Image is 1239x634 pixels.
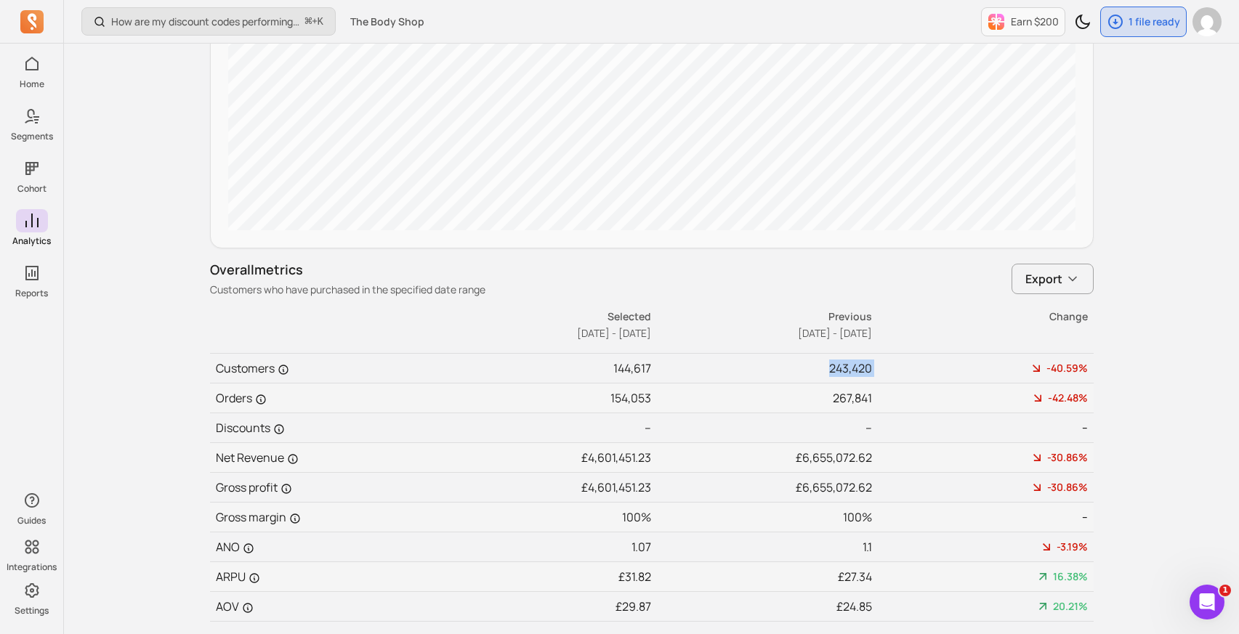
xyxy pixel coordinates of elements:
span: -30.86% [1047,480,1088,495]
td: ARPU [210,562,431,592]
td: Gross profit [210,473,431,503]
p: Change [873,309,1088,324]
td: £29.87 [431,592,652,622]
kbd: ⌘ [304,13,312,31]
button: Earn $200 [981,7,1065,36]
td: 144,617 [431,354,652,383]
button: 1 file ready [1100,7,1187,37]
td: -- [431,413,652,443]
p: Segments [11,131,53,142]
td: £6,655,072.62 [652,443,873,473]
td: Gross margin [210,503,431,532]
button: How are my discount codes performing daily?⌘+K [81,7,336,36]
p: Analytics [12,235,51,247]
p: Reports [15,288,48,299]
td: Customers [210,354,431,383]
td: 100% [652,503,873,532]
span: 16.38% [1053,569,1088,584]
td: 243,420 [652,354,873,383]
p: Home [20,78,44,90]
p: Cohort [17,183,47,195]
span: [DATE] - [DATE] [577,326,651,340]
span: 20.21% [1053,599,1088,614]
p: Settings [15,605,49,617]
td: 154,053 [431,383,652,413]
td: £27.34 [652,562,873,592]
kbd: K [318,16,323,28]
p: Selected [432,309,651,324]
span: -30.86% [1047,450,1088,465]
span: -- [1082,510,1088,524]
img: avatar [1192,7,1222,36]
p: Customers who have purchased in the specified date range [210,283,485,297]
td: 100% [431,503,652,532]
p: Previous [653,309,872,324]
td: Net Revenue [210,443,431,473]
td: £24.85 [652,592,873,622]
td: 1.07 [431,532,652,562]
span: -42.48% [1048,391,1088,405]
iframe: Intercom live chat [1190,585,1224,619]
td: 267,841 [652,383,873,413]
p: Overall metrics [210,260,485,280]
span: 1 [1219,585,1231,596]
td: Discounts [210,413,431,443]
span: The Body Shop [350,15,424,29]
td: AOV [210,592,431,622]
td: Orders [210,383,431,413]
p: Guides [17,515,46,527]
span: + [305,14,323,29]
td: £31.82 [431,562,652,592]
p: 1 file ready [1129,15,1180,29]
p: Earn $200 [1011,15,1059,29]
button: Export [1012,264,1094,294]
td: £4,601,451.23 [431,473,652,503]
button: Toggle dark mode [1068,7,1097,36]
span: -3.19% [1057,540,1088,554]
span: -- [1082,420,1088,435]
td: 1.1 [652,532,873,562]
td: £6,655,072.62 [652,473,873,503]
p: How are my discount codes performing daily? [111,15,299,29]
button: The Body Shop [342,9,433,35]
td: £4,601,451.23 [431,443,652,473]
td: ANO [210,532,431,562]
span: -40.59% [1046,361,1088,375]
button: Guides [16,486,48,529]
span: [DATE] - [DATE] [798,326,872,340]
p: Integrations [7,561,57,573]
span: Export [1025,270,1062,288]
td: -- [652,413,873,443]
